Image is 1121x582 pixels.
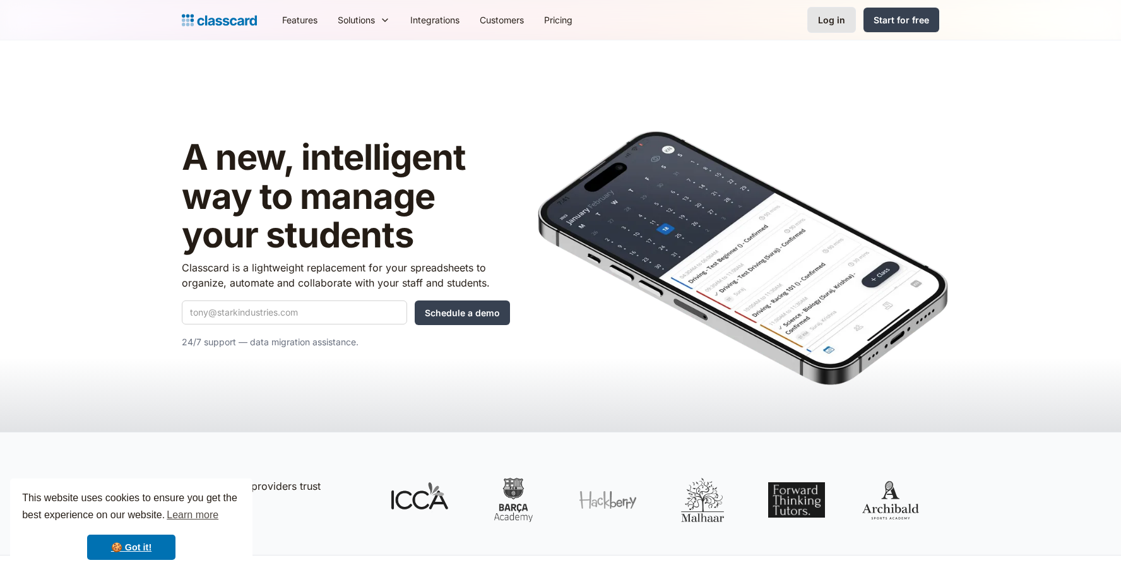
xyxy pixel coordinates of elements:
span: This website uses cookies to ensure you get the best experience on our website. [22,490,240,525]
p: Classcard is a lightweight replacement for your spreadsheets to organize, automate and collaborat... [182,260,510,290]
div: cookieconsent [10,478,252,572]
a: Integrations [400,6,470,34]
div: Start for free [874,13,929,27]
a: learn more about cookies [165,506,220,525]
a: dismiss cookie message [87,535,175,560]
a: Start for free [863,8,939,32]
a: Log in [807,7,856,33]
input: tony@starkindustries.com [182,300,407,324]
div: Solutions [328,6,400,34]
p: 24/7 support — data migration assistance. [182,335,510,350]
a: Customers [470,6,534,34]
div: Solutions [338,13,375,27]
a: Pricing [534,6,583,34]
h1: A new, intelligent way to manage your students [182,138,510,255]
form: Quick Demo Form [182,300,510,325]
a: Features [272,6,328,34]
a: Logo [182,11,257,29]
div: Log in [818,13,845,27]
input: Schedule a demo [415,300,510,325]
p: class providers trust Classcard [188,478,365,509]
